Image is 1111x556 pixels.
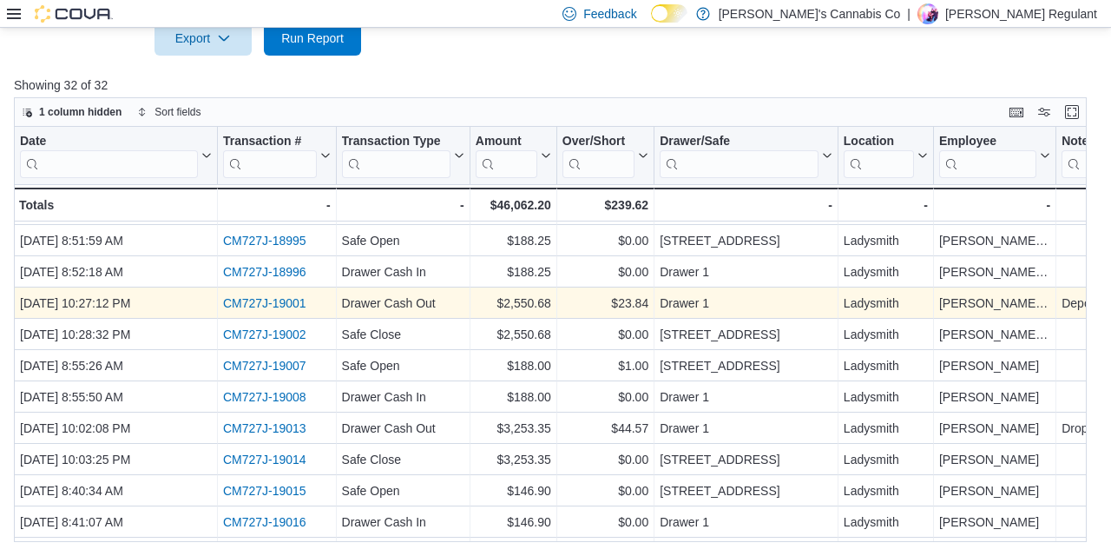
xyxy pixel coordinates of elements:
[342,134,464,178] button: Transaction Type
[476,293,551,314] div: $2,550.68
[939,293,1050,314] div: [PERSON_NAME] Regulant
[660,261,832,282] div: Drawer 1
[660,387,832,407] div: Drawer 1
[476,512,551,533] div: $146.90
[342,449,464,470] div: Safe Close
[223,515,306,529] a: CM727J-19016
[562,293,648,314] div: $23.84
[342,134,450,150] div: Transaction Type
[20,480,212,501] div: [DATE] 8:40:34 AM
[223,359,306,373] a: CM727J-19007
[342,134,450,178] div: Transaction Type
[562,387,648,407] div: $0.00
[660,418,832,439] div: Drawer 1
[20,418,212,439] div: [DATE] 10:02:08 PM
[342,293,464,314] div: Drawer Cash Out
[35,5,113,23] img: Cova
[660,480,832,501] div: [STREET_ADDRESS]
[719,3,901,24] p: [PERSON_NAME]'s Cannabis Co
[562,512,648,533] div: $0.00
[342,355,464,376] div: Safe Open
[844,293,928,314] div: Ladysmith
[844,387,928,407] div: Ladysmith
[562,134,634,150] div: Over/Short
[939,261,1050,282] div: [PERSON_NAME] Regulant
[660,324,832,345] div: [STREET_ADDRESS]
[20,134,198,178] div: Date
[660,134,832,178] button: Drawer/Safe
[844,134,914,150] div: Location
[342,324,464,345] div: Safe Close
[660,195,832,215] div: -
[844,134,928,178] button: Location
[223,265,306,279] a: CM727J-18996
[844,230,928,251] div: Ladysmith
[154,105,201,119] span: Sort fields
[20,134,198,150] div: Date
[476,449,551,470] div: $3,253.35
[342,195,464,215] div: -
[939,134,1036,178] div: Employee
[844,512,928,533] div: Ladysmith
[844,418,928,439] div: Ladysmith
[1034,102,1055,122] button: Display options
[562,324,648,345] div: $0.00
[939,134,1050,178] button: Employee
[562,195,648,215] div: $239.62
[476,134,551,178] button: Amount
[1062,102,1082,122] button: Enter fullscreen
[20,261,212,282] div: [DATE] 8:52:18 AM
[1006,102,1027,122] button: Keyboard shortcuts
[939,449,1050,470] div: [PERSON_NAME]
[939,480,1050,501] div: [PERSON_NAME]
[20,134,212,178] button: Date
[844,355,928,376] div: Ladysmith
[476,418,551,439] div: $3,253.35
[939,195,1050,215] div: -
[20,512,212,533] div: [DATE] 8:41:07 AM
[165,21,241,56] span: Export
[223,453,306,467] a: CM727J-19014
[476,230,551,251] div: $188.25
[844,324,928,345] div: Ladysmith
[476,134,537,178] div: Amount
[14,76,1097,94] p: Showing 32 of 32
[939,387,1050,407] div: [PERSON_NAME]
[154,21,252,56] button: Export
[660,512,832,533] div: Drawer 1
[223,234,306,248] a: CM727J-18995
[476,134,537,150] div: Amount
[223,296,306,310] a: CM727J-19001
[562,134,634,178] div: Over/Short
[281,30,344,47] span: Run Report
[907,3,910,24] p: |
[342,480,464,501] div: Safe Open
[939,230,1050,251] div: [PERSON_NAME] Regulant
[844,134,914,178] div: Location
[651,4,687,23] input: Dark Mode
[660,293,832,314] div: Drawer 1
[660,230,832,251] div: [STREET_ADDRESS]
[264,21,361,56] button: Run Report
[939,134,1036,150] div: Employee
[20,293,212,314] div: [DATE] 10:27:12 PM
[660,134,818,150] div: Drawer/Safe
[562,449,648,470] div: $0.00
[939,355,1050,376] div: [PERSON_NAME]
[130,102,207,122] button: Sort fields
[20,449,212,470] div: [DATE] 10:03:25 PM
[844,480,928,501] div: Ladysmith
[917,3,938,24] div: Haley Regulant
[15,102,128,122] button: 1 column hidden
[562,480,648,501] div: $0.00
[223,390,306,404] a: CM727J-19008
[476,324,551,345] div: $2,550.68
[20,324,212,345] div: [DATE] 10:28:32 PM
[342,230,464,251] div: Safe Open
[939,512,1050,533] div: [PERSON_NAME]
[342,387,464,407] div: Drawer Cash In
[342,418,464,439] div: Drawer Cash Out
[562,134,648,178] button: Over/Short
[223,484,306,498] a: CM727J-19015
